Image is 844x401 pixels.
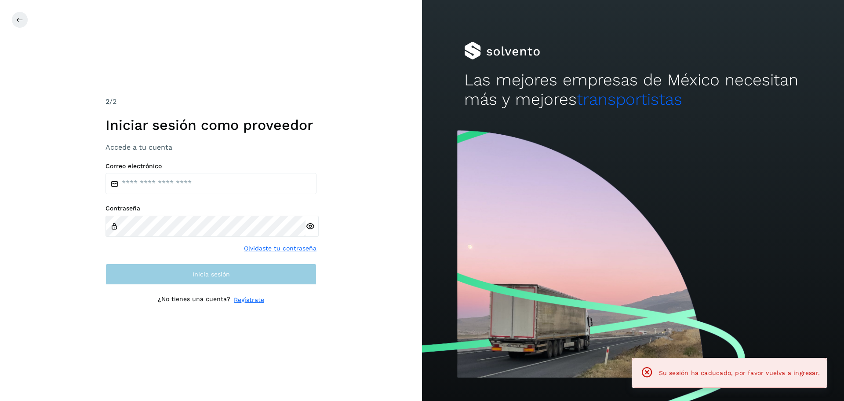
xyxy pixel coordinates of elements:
[464,70,802,110] h2: Las mejores empresas de México necesitan más y mejores
[234,295,264,305] a: Regístrate
[105,143,316,151] h3: Accede a tu cuenta
[659,369,820,376] span: Su sesión ha caducado, por favor vuelva a ingresar.
[105,96,316,107] div: /2
[577,90,682,109] span: transportistas
[105,205,316,212] label: Contraseña
[158,295,230,305] p: ¿No tienes una cuenta?
[193,271,230,277] span: Inicia sesión
[105,97,109,106] span: 2
[105,264,316,285] button: Inicia sesión
[105,162,316,170] label: Correo electrónico
[244,244,316,253] a: Olvidaste tu contraseña
[105,117,316,133] h1: Iniciar sesión como proveedor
